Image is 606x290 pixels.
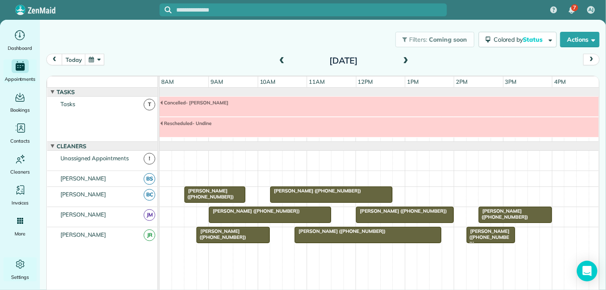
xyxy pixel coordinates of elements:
span: ! [144,153,155,165]
span: [PERSON_NAME] [59,175,108,182]
span: Tasks [55,89,76,95]
span: 7 [573,4,576,11]
span: Settings [11,273,29,281]
span: JR [144,229,155,241]
button: Focus search [160,6,172,13]
span: [PERSON_NAME] ([PHONE_NUMBER]) [478,208,528,220]
a: Contacts [3,121,36,145]
span: More [15,229,25,238]
span: Status [523,36,544,43]
span: 4pm [552,78,567,85]
span: 11am [307,78,326,85]
a: Dashboard [3,28,36,52]
span: BC [144,189,155,201]
a: Cleaners [3,152,36,176]
a: Appointments [3,59,36,83]
span: AJ [588,6,594,13]
svg: Focus search [165,6,172,13]
a: Bookings [3,90,36,114]
span: JM [144,209,155,221]
span: 2pm [454,78,469,85]
span: [PERSON_NAME] ([PHONE_NUMBER]) [184,188,234,200]
span: 1pm [405,78,420,85]
h2: [DATE] [290,56,397,65]
span: Dashboard [8,44,32,52]
span: [PERSON_NAME] ([PHONE_NUMBER]) [270,188,362,194]
button: prev [46,54,63,65]
button: Colored byStatus [479,32,557,47]
span: [PERSON_NAME] [59,231,108,238]
span: [PERSON_NAME] [59,211,108,218]
span: 8am [160,78,175,85]
span: [PERSON_NAME] ([PHONE_NUMBER]) [356,208,447,214]
span: [PERSON_NAME] ([PHONE_NUMBER]) [208,208,300,214]
span: 3pm [503,78,519,85]
a: Invoices [3,183,36,207]
span: [PERSON_NAME] ([PHONE_NUMBER]) [294,228,386,234]
span: T [144,99,155,110]
div: Open Intercom Messenger [577,261,597,281]
button: Actions [560,32,600,47]
button: next [583,54,600,65]
span: Rescheduled- Undine [160,120,212,126]
button: today [62,54,85,65]
span: Unassigned Appointments [59,155,130,162]
span: 9am [209,78,225,85]
span: BS [144,173,155,185]
div: 7 unread notifications [563,1,581,20]
span: Invoices [12,198,29,207]
span: Tasks [59,101,77,107]
span: 12pm [356,78,375,85]
span: Colored by [494,36,546,43]
span: Contacts [10,137,30,145]
span: 10am [258,78,277,85]
span: [PERSON_NAME] ([PHONE_NUMBER], [PHONE_NUMBER]) [466,228,511,259]
span: Filters: [410,36,428,43]
span: Cleaners [55,143,88,150]
span: Bookings [10,106,30,114]
span: [PERSON_NAME] ([PHONE_NUMBER]) [196,228,246,240]
span: [PERSON_NAME] [59,191,108,198]
a: Settings [3,257,36,281]
span: Appointments [5,75,36,83]
span: Cleaners [10,168,30,176]
span: Coming soon [429,36,467,43]
span: Cancelled- [PERSON_NAME] [160,100,229,106]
